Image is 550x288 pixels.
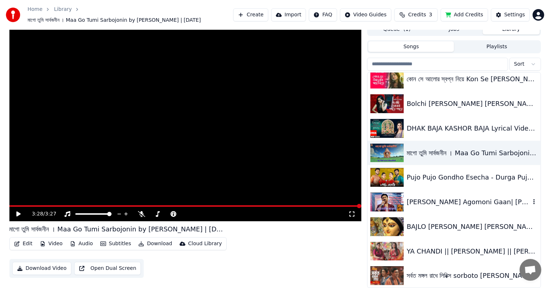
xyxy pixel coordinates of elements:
[37,239,66,249] button: Video
[54,6,72,13] a: Library
[407,148,537,158] div: মাগো তুমি সার্বজনীন । Maa Go Tumi Sarbojonin by [PERSON_NAME] | [DATE]
[394,8,438,21] button: Credits3
[188,240,222,247] div: Cloud Library
[45,210,56,218] span: 3:27
[368,41,454,52] button: Songs
[32,210,43,218] span: 3:28
[6,8,20,22] img: youka
[407,172,537,182] div: Pujo Pujo Gondho Esecha - Durga Pujo Song | [PERSON_NAME] | [PERSON_NAME] G, [PERSON_NAME] S, [PE...
[32,210,49,218] div: /
[407,246,537,256] div: YA CHANDI || [PERSON_NAME] || [PERSON_NAME] || MAHISHASURMARDINI
[407,123,537,133] div: DHAK BAJA KASHOR BAJA Lyrical Video Song || [PERSON_NAME] || [PERSON_NAME] || [DATE] Special
[407,271,537,281] div: সর্বত মঙ্গল রাধে লিরিক্স sorboto [PERSON_NAME] [PERSON_NAME] lyrics
[407,197,530,207] div: [PERSON_NAME] Agomoni Gaan| [PERSON_NAME] Gaan|[PERSON_NAME] HD Sound Quality 2020
[514,61,525,68] span: Sort
[520,259,541,281] a: Open chat
[11,239,35,249] button: Edit
[407,222,537,232] div: BAJLO [PERSON_NAME] [PERSON_NAME] | [PERSON_NAME]
[74,262,141,275] button: Open Dual Screen
[408,11,426,18] span: Credits
[233,8,268,21] button: Create
[454,41,540,52] button: Playlists
[340,8,391,21] button: Video Guides
[28,17,201,24] span: মাগো তুমি সার্বজনীন । Maa Go Tumi Sarbojonin by [PERSON_NAME] | [DATE]
[97,239,134,249] button: Subtitles
[271,8,306,21] button: Import
[491,8,530,21] button: Settings
[429,11,432,18] span: 3
[441,8,488,21] button: Add Credits
[135,239,175,249] button: Download
[9,224,227,234] div: মাগো তুমি সার্বজনীন । Maa Go Tumi Sarbojonin by [PERSON_NAME] | [DATE]
[407,99,537,109] div: Bolchi [PERSON_NAME] [PERSON_NAME] [PERSON_NAME] | বলছি তোমার কানে কানে| [PERSON_NAME] Bengali So...
[28,6,233,24] nav: breadcrumb
[28,6,42,13] a: Home
[407,74,537,84] div: কোন সে আলোর স্বপ্ন নিয়ে Kon Se [PERSON_NAME] Niye | [PERSON_NAME] Bengali Song
[309,8,337,21] button: FAQ
[12,262,71,275] button: Download Video
[67,239,96,249] button: Audio
[504,11,525,18] div: Settings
